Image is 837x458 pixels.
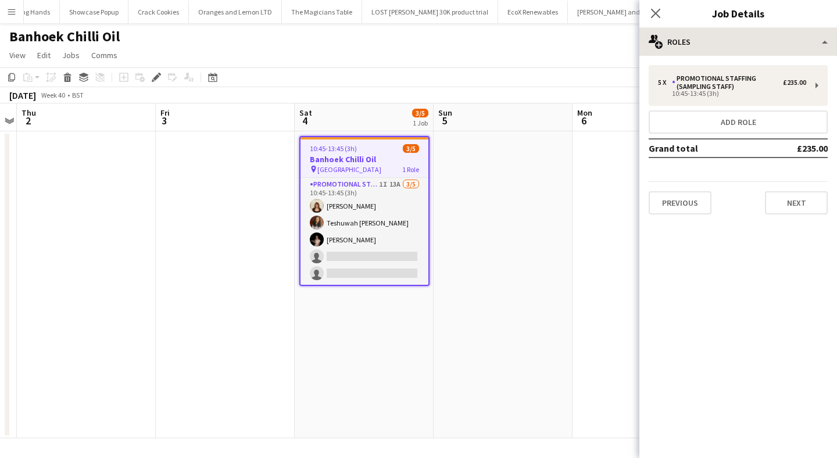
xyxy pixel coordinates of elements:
button: Oranges and Lemon LTD [189,1,282,23]
a: Jobs [58,48,84,63]
div: 5 x [658,78,672,87]
button: LOST [PERSON_NAME] 30K product trial [362,1,498,23]
app-job-card: 10:45-13:45 (3h)3/5Banhoek Chilli Oil [GEOGRAPHIC_DATA]1 RolePromotional Staffing (Sampling Staff... [299,136,430,286]
a: Comms [87,48,122,63]
td: Grand total [649,139,759,158]
button: Crack Cookies [128,1,189,23]
div: Promotional Staffing (Sampling Staff) [672,74,783,91]
span: Mon [577,108,592,118]
span: View [9,50,26,60]
div: Roles [639,28,837,56]
span: Thu [22,108,36,118]
button: EcoX Renewables [498,1,568,23]
span: Fri [160,108,170,118]
button: Next [765,191,828,214]
span: 2 [20,114,36,127]
button: [PERSON_NAME] and [PERSON_NAME] [568,1,700,23]
h3: Job Details [639,6,837,21]
span: 4 [298,114,312,127]
a: View [5,48,30,63]
span: Week 40 [38,91,67,99]
div: BST [72,91,84,99]
span: [GEOGRAPHIC_DATA] [317,165,381,174]
h1: Banhoek Chilli Oil [9,28,120,45]
button: The Magicians Table [282,1,362,23]
h3: Banhoek Chilli Oil [301,154,428,164]
span: 10:45-13:45 (3h) [310,144,357,153]
app-card-role: Promotional Staffing (Sampling Staff)1I13A3/510:45-13:45 (3h)[PERSON_NAME]Teshuwah [PERSON_NAME][... [301,178,428,285]
span: 1 Role [402,165,419,174]
div: £235.00 [783,78,806,87]
button: Add role [649,110,828,134]
div: 10:45-13:45 (3h) [658,91,806,96]
td: £235.00 [759,139,828,158]
span: Jobs [62,50,80,60]
button: Previous [649,191,711,214]
span: Sun [438,108,452,118]
span: 3/5 [403,144,419,153]
a: Edit [33,48,55,63]
button: Showcase Popup [60,1,128,23]
span: 3/5 [412,109,428,117]
span: 3 [159,114,170,127]
div: [DATE] [9,90,36,101]
span: Edit [37,50,51,60]
span: 6 [575,114,592,127]
span: Sat [299,108,312,118]
div: 1 Job [413,119,428,127]
span: Comms [91,50,117,60]
span: 5 [437,114,452,127]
